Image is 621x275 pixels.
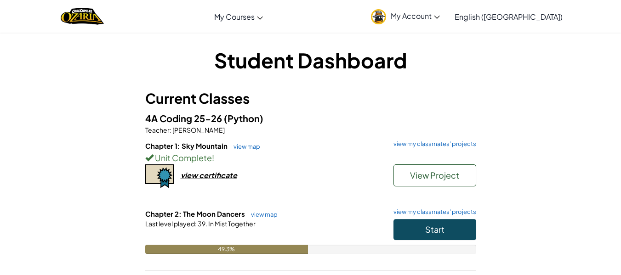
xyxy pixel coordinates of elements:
span: My Account [391,11,440,21]
span: Unit Complete [154,152,212,163]
span: Chapter 1: Sky Mountain [145,141,229,150]
span: Chapter 2: The Moon Dancers [145,209,246,218]
button: Start [393,219,476,240]
span: View Project [410,170,459,180]
span: 39. [197,219,207,228]
div: view certificate [181,170,237,180]
a: Ozaria by CodeCombat logo [61,7,103,26]
span: (Python) [224,112,263,124]
a: My Account [366,2,444,31]
span: [PERSON_NAME] [171,126,225,134]
h1: Student Dashboard [145,46,476,74]
span: English ([GEOGRAPHIC_DATA]) [455,12,563,22]
span: : [170,126,171,134]
a: view certificate [145,170,237,180]
span: : [195,219,197,228]
img: avatar [371,9,386,24]
span: 4A Coding 25-26 [145,112,224,124]
span: ! [212,152,214,163]
a: My Courses [210,4,268,29]
img: Home [61,7,103,26]
a: view map [229,143,260,150]
img: certificate-icon.png [145,164,174,188]
div: 49.3% [145,245,308,254]
button: View Project [393,164,476,186]
a: view map [246,211,278,218]
a: English ([GEOGRAPHIC_DATA]) [450,4,567,29]
span: Last level played [145,219,195,228]
h3: Current Classes [145,88,476,109]
span: Teacher [145,126,170,134]
a: view my classmates' projects [389,209,476,215]
span: My Courses [214,12,255,22]
span: Start [425,224,444,235]
span: In Mist Together [207,219,256,228]
a: view my classmates' projects [389,141,476,147]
